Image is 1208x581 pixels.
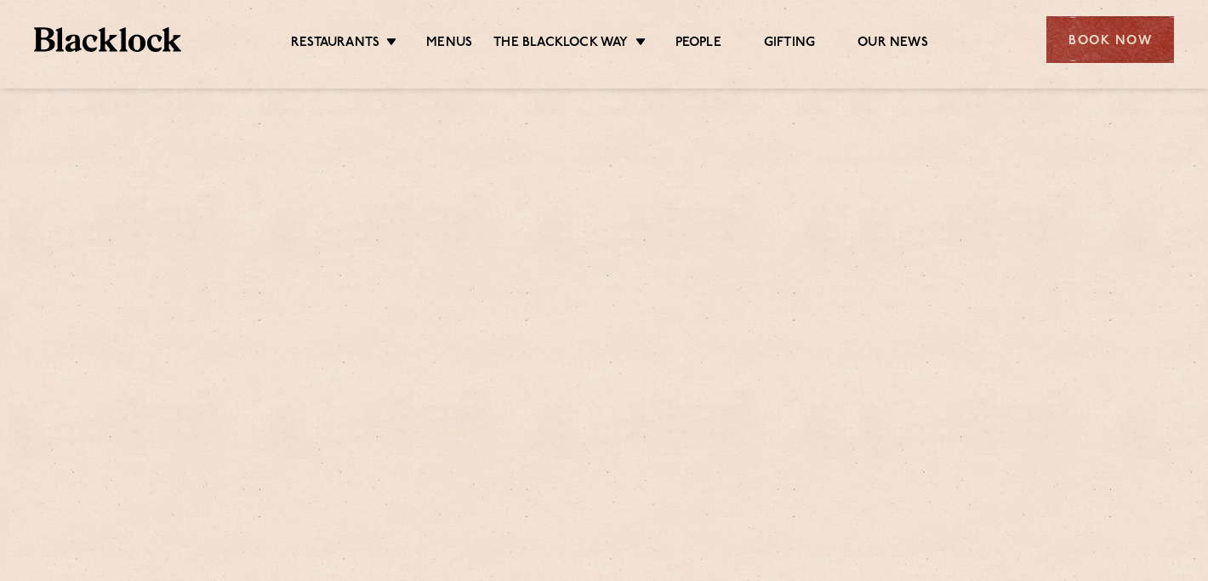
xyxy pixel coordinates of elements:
[764,35,815,54] a: Gifting
[34,27,181,52] img: BL_Textured_Logo-footer-cropped.svg
[291,35,379,54] a: Restaurants
[675,35,721,54] a: People
[493,35,628,54] a: The Blacklock Way
[1046,16,1174,63] div: Book Now
[426,35,472,54] a: Menus
[858,35,928,54] a: Our News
